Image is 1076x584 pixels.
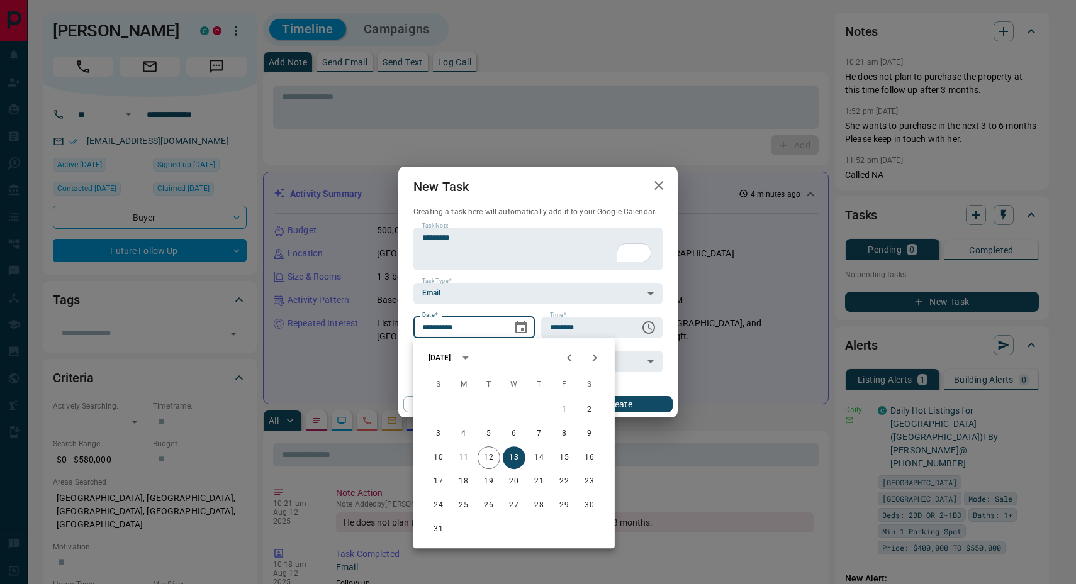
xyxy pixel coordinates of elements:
[422,277,452,285] label: Task Type
[582,345,607,370] button: Next month
[478,446,500,469] button: 12
[403,396,511,412] button: Cancel
[427,446,450,469] button: 10
[578,422,601,445] button: 9
[422,222,448,230] label: Task Note
[528,422,551,445] button: 7
[478,494,500,517] button: 26
[503,422,525,445] button: 6
[427,494,450,517] button: 24
[427,372,450,397] span: Sunday
[553,494,576,517] button: 29
[413,283,663,304] div: Email
[478,422,500,445] button: 5
[578,446,601,469] button: 16
[528,470,551,493] button: 21
[413,207,663,218] p: Creating a task here will automatically add it to your Google Calendar.
[550,311,566,319] label: Time
[557,345,582,370] button: Previous month
[553,422,576,445] button: 8
[478,372,500,397] span: Tuesday
[455,347,476,368] button: calendar view is open, switch to year view
[422,233,654,265] textarea: To enrich screen reader interactions, please activate Accessibility in Grammarly extension settings
[422,311,438,319] label: Date
[565,396,673,412] button: Create
[503,446,525,469] button: 13
[503,372,525,397] span: Wednesday
[503,470,525,493] button: 20
[578,372,601,397] span: Saturday
[452,372,475,397] span: Monday
[427,518,450,541] button: 31
[452,494,475,517] button: 25
[452,470,475,493] button: 18
[578,494,601,517] button: 30
[636,315,661,340] button: Choose time, selected time is 6:00 AM
[528,446,551,469] button: 14
[553,372,576,397] span: Friday
[528,372,551,397] span: Thursday
[508,315,534,340] button: Choose date, selected date is Aug 13, 2025
[427,470,450,493] button: 17
[553,446,576,469] button: 15
[427,422,450,445] button: 3
[478,470,500,493] button: 19
[398,167,484,207] h2: New Task
[528,494,551,517] button: 28
[503,494,525,517] button: 27
[452,446,475,469] button: 11
[553,399,576,421] button: 1
[578,470,601,493] button: 23
[578,399,601,421] button: 2
[429,352,451,363] div: [DATE]
[553,470,576,493] button: 22
[452,422,475,445] button: 4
